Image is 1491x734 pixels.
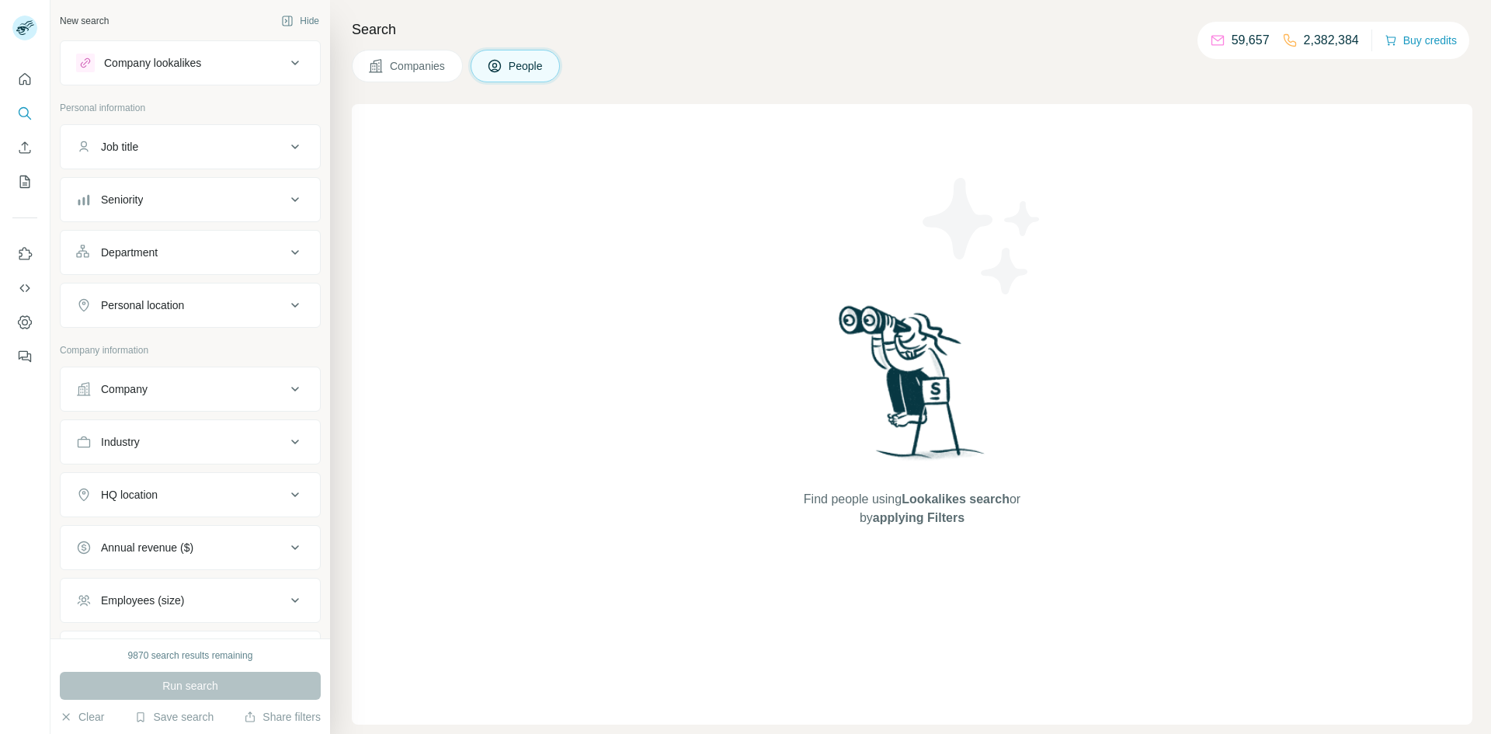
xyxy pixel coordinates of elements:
div: HQ location [101,487,158,503]
button: Clear [60,709,104,725]
div: 9870 search results remaining [128,649,253,663]
button: My lists [12,168,37,196]
p: Personal information [60,101,321,115]
div: Company lookalikes [104,55,201,71]
button: Use Surfe API [12,274,37,302]
button: Buy credits [1385,30,1457,51]
button: Use Surfe on LinkedIn [12,240,37,268]
button: Company lookalikes [61,44,320,82]
button: Enrich CSV [12,134,37,162]
button: Employees (size) [61,582,320,619]
button: Seniority [61,181,320,218]
button: Quick start [12,65,37,93]
button: Feedback [12,343,37,370]
div: Personal location [101,297,184,313]
button: Department [61,234,320,271]
span: Find people using or by [787,490,1036,527]
button: HQ location [61,476,320,513]
button: Annual revenue ($) [61,529,320,566]
span: applying Filters [873,511,964,524]
button: Hide [270,9,330,33]
button: Share filters [244,709,321,725]
div: Annual revenue ($) [101,540,193,555]
button: Company [61,370,320,408]
img: Surfe Illustration - Woman searching with binoculars [832,301,993,475]
p: Company information [60,343,321,357]
p: 2,382,384 [1304,31,1359,50]
h4: Search [352,19,1472,40]
div: Job title [101,139,138,155]
div: Seniority [101,192,143,207]
div: Employees (size) [101,593,184,608]
img: Surfe Illustration - Stars [912,166,1052,306]
span: People [509,58,544,74]
button: Technologies [61,635,320,672]
button: Search [12,99,37,127]
div: Company [101,381,148,397]
button: Industry [61,423,320,461]
span: Lookalikes search [902,492,1010,506]
div: New search [60,14,109,28]
div: Industry [101,434,140,450]
p: 59,657 [1232,31,1270,50]
button: Personal location [61,287,320,324]
span: Companies [390,58,447,74]
button: Save search [134,709,214,725]
div: Department [101,245,158,260]
button: Job title [61,128,320,165]
button: Dashboard [12,308,37,336]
